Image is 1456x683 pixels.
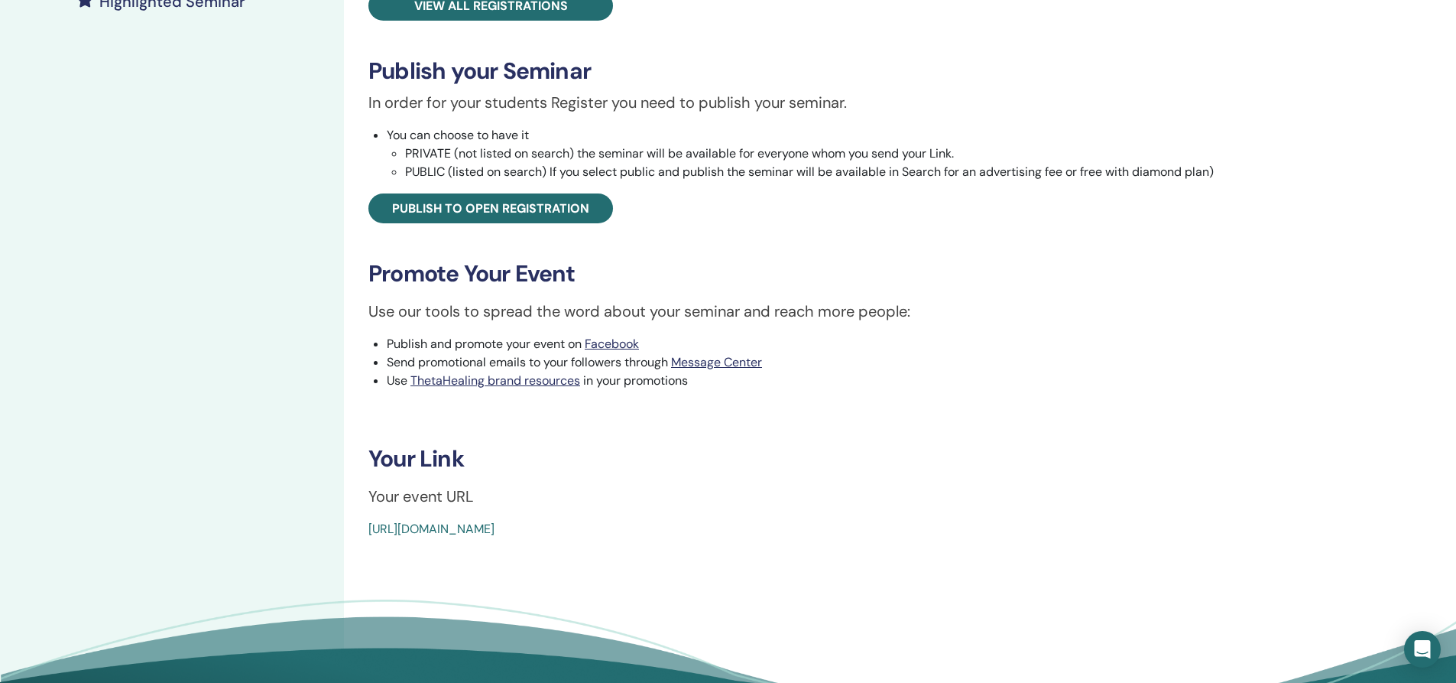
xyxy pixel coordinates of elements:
[410,372,580,389] a: ThetaHealing brand resources
[405,163,1290,181] li: PUBLIC (listed on search) If you select public and publish the seminar will be available in Searc...
[387,353,1290,372] li: Send promotional emails to your followers through
[368,521,495,537] a: [URL][DOMAIN_NAME]
[1404,631,1441,668] div: Open Intercom Messenger
[387,335,1290,353] li: Publish and promote your event on
[387,372,1290,390] li: Use in your promotions
[671,354,762,370] a: Message Center
[368,445,1290,473] h3: Your Link
[368,260,1290,288] h3: Promote Your Event
[387,126,1290,181] li: You can choose to have it
[585,336,639,352] a: Facebook
[392,200,589,216] span: Publish to open registration
[368,57,1290,85] h3: Publish your Seminar
[405,145,1290,163] li: PRIVATE (not listed on search) the seminar will be available for everyone whom you send your Link.
[368,194,613,223] a: Publish to open registration
[368,91,1290,114] p: In order for your students Register you need to publish your seminar.
[368,485,1290,508] p: Your event URL
[368,300,1290,323] p: Use our tools to spread the word about your seminar and reach more people:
